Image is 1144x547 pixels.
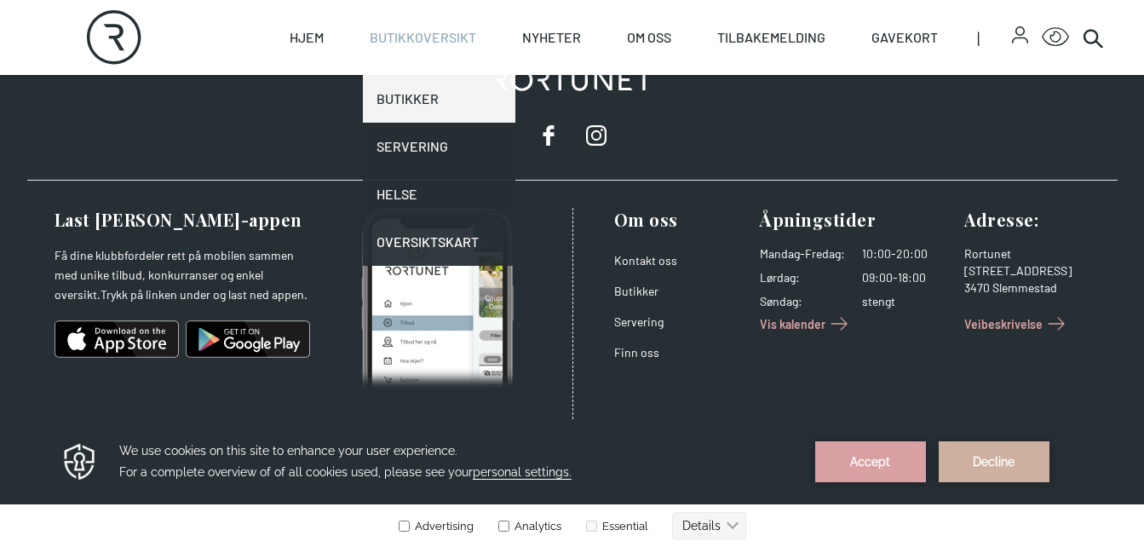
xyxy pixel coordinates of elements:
a: Butikker [363,75,515,123]
input: Essential [586,101,597,112]
label: Advertising [398,101,474,113]
a: Kontakt oss [614,253,677,268]
a: instagram [579,118,613,153]
span: Vis kalender [760,315,825,333]
a: Helse [363,170,515,218]
input: Advertising [399,101,410,112]
dt: Mandag - Fredag : [760,245,845,262]
button: Open Accessibility Menu [1042,24,1069,51]
span: Veibeskrivelse [964,315,1043,333]
label: Essential [583,101,648,113]
span: personal settings. [473,46,572,60]
button: Details [672,93,746,120]
a: Vis kalender [760,310,853,337]
h3: Adresse : [964,208,1097,232]
span: Slemmestad [992,280,1057,295]
dd: 10:00-20:00 [862,245,951,262]
img: ios [55,319,179,360]
button: Decline [939,22,1049,63]
text: Details [682,100,721,113]
span: 3470 [964,280,990,295]
div: [STREET_ADDRESS] [964,262,1097,279]
button: Accept [815,22,926,63]
label: Analytics [495,101,561,113]
a: Servering [614,314,664,329]
a: Servering [363,123,515,170]
dt: Søndag : [760,293,845,310]
h3: Åpningstider [760,208,951,232]
a: Veibeskrivelse [964,310,1070,337]
a: facebook [532,118,566,153]
dd: 09:00-18:00 [862,269,951,286]
img: Privacy reminder [61,22,98,63]
h3: Last [PERSON_NAME]-appen [55,208,310,232]
img: android [186,319,310,360]
h3: Om oss [614,208,747,232]
img: Photo of mobile app home screen [361,208,514,390]
p: Få dine klubbfordeler rett på mobilen sammen med unike tilbud, konkurranser og enkel oversikt.Try... [55,245,310,305]
div: Rortunet [964,245,1097,262]
dd: stengt [862,293,951,310]
a: Finn oss [614,345,659,360]
dt: Lørdag : [760,269,845,286]
a: Oversiktskart [363,218,515,266]
input: Analytics [498,101,509,112]
h3: We use cookies on this site to enhance your user experience. For a complete overview of of all co... [119,21,794,64]
a: Butikker [614,284,658,298]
